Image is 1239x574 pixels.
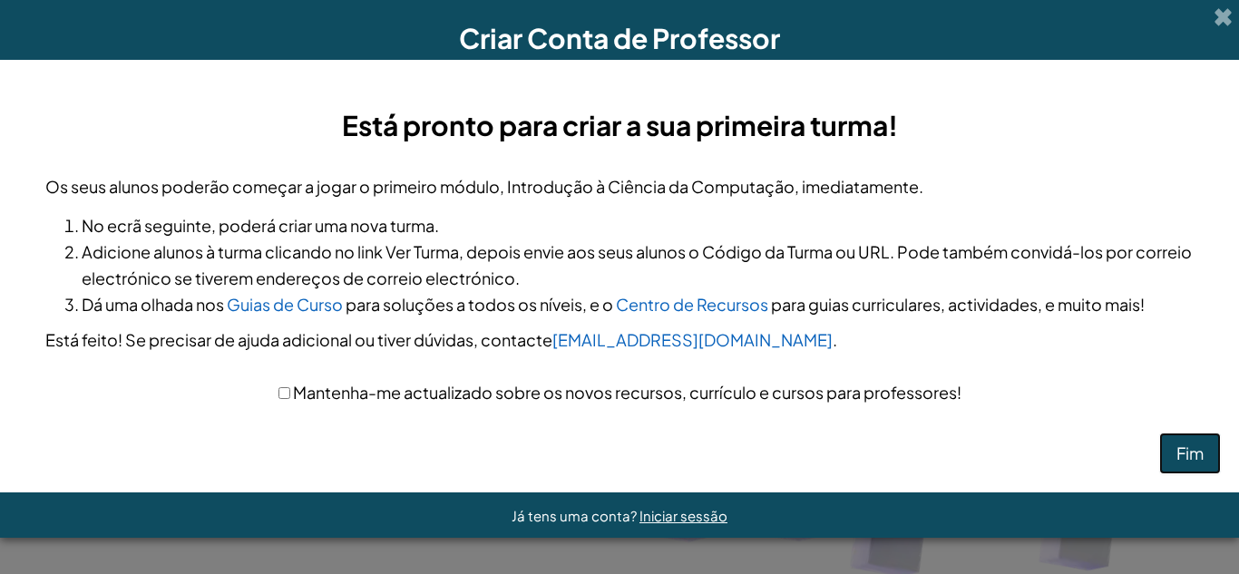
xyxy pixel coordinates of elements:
[227,294,343,315] a: Guias de Curso
[82,238,1194,291] li: Adicione alunos à turma clicando no link Ver Turma, depois envie aos seus alunos o Código da Turm...
[82,212,1194,238] li: No ecrã seguinte, poderá criar uma nova turma.
[512,507,639,524] span: Já tens uma conta?
[45,105,1194,146] h3: Está pronto para criar a sua primeira turma!
[459,21,780,55] span: Criar Conta de Professor
[346,294,613,315] span: para soluções a todos os níveis, e o
[1159,433,1221,474] button: Fim
[45,173,1194,199] p: Os seus alunos poderão começar a jogar o primeiro módulo, Introdução à Ciência da Computação, ime...
[552,329,833,350] a: [EMAIL_ADDRESS][DOMAIN_NAME]
[82,294,224,315] span: Dá uma olhada nos
[290,382,961,403] span: Mantenha-me actualizado sobre os novos recursos, currículo e cursos para professores!
[639,507,727,524] a: Iniciar sessão
[45,329,837,350] span: Está feito! Se precisar de ajuda adicional ou tiver dúvidas, contacte .
[771,294,1145,315] span: para guias curriculares, actividades, e muito mais!
[616,294,768,315] a: Centro de Recursos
